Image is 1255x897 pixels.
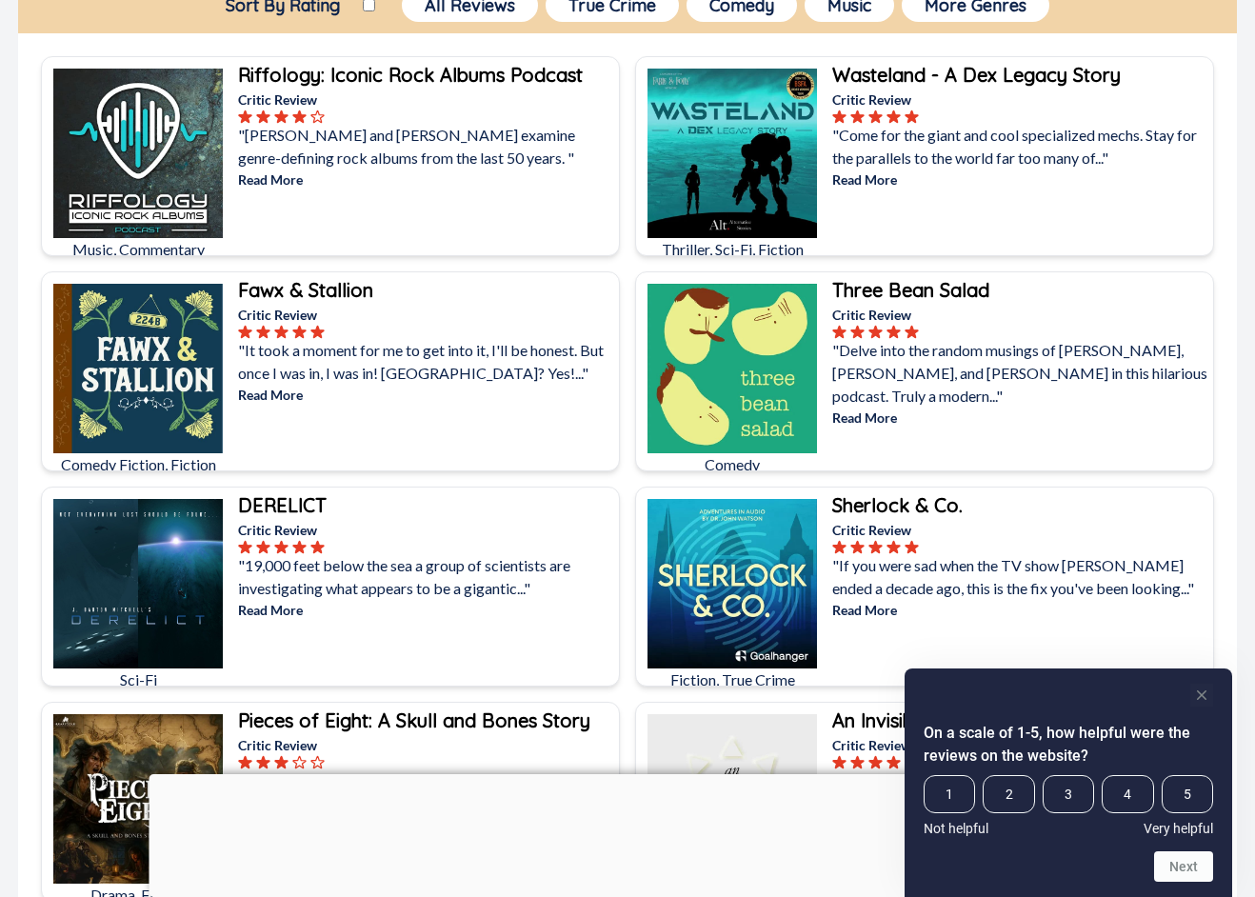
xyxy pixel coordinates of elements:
p: "Come for the giant and cool specialized mechs. Stay for the parallels to the world far too many ... [832,124,1209,169]
a: Riffology: Iconic Rock Albums PodcastMusic, CommentaryRiffology: Iconic Rock Albums PodcastCritic... [41,56,620,256]
iframe: Advertisement [149,774,1106,892]
h2: On a scale of 1-5, how helpful were the reviews on the website? Select an option from 1 to 5, wit... [924,722,1213,767]
a: Fawx & StallionComedy Fiction, FictionFawx & StallionCritic Review"It took a moment for me to get... [41,271,620,471]
b: Pieces of Eight: A Skull and Bones Story [238,708,590,732]
p: Critic Review [832,520,1209,540]
span: Very helpful [1144,821,1213,836]
a: DERELICTSci-FiDERELICTCritic Review"19,000 feet below the sea a group of scientists are investiga... [41,487,620,687]
p: Thriller, Sci-Fi, Fiction [647,238,817,261]
span: 4 [1102,775,1153,813]
button: Next question [1154,851,1213,882]
p: Critic Review [832,90,1209,110]
p: "Splice the mainbrace and hoist the mainsail me hearties. Based on the Ubisoft game Skull And Bon... [238,769,615,815]
p: Read More [832,600,1209,620]
p: "[PERSON_NAME] and [PERSON_NAME] examine genre-defining rock albums from the last 50 years. " [238,124,615,169]
img: DERELICT [53,499,223,668]
p: Read More [832,169,1209,189]
img: Fawx & Stallion [53,284,223,453]
button: Hide survey [1190,684,1213,707]
p: Critic Review [832,735,1209,755]
span: Not helpful [924,821,988,836]
p: Read More [832,408,1209,428]
img: Pieces of Eight: A Skull and Bones Story [53,714,223,884]
b: Three Bean Salad [832,278,989,302]
p: Music, Commentary [53,238,223,261]
img: Wasteland - A Dex Legacy Story [647,69,817,238]
span: 3 [1043,775,1094,813]
a: Three Bean SaladComedyThree Bean SaladCritic Review"Delve into the random musings of [PERSON_NAME... [635,271,1214,471]
p: Fiction, True Crime [647,668,817,691]
b: Riffology: Iconic Rock Albums Podcast [238,63,583,87]
p: Critic Review [238,90,615,110]
a: Wasteland - A Dex Legacy StoryThriller, Sci-Fi, FictionWasteland - A Dex Legacy StoryCritic Revie... [635,56,1214,256]
p: "Delve into the random musings of [PERSON_NAME], [PERSON_NAME], and [PERSON_NAME] in this hilario... [832,339,1209,408]
span: 5 [1162,775,1213,813]
b: Sherlock & Co. [832,493,963,517]
p: "[PERSON_NAME] narrates as a fabulous tale, with subtle use of sound design that makes it feel mo... [832,769,1209,838]
p: Critic Review [238,520,615,540]
p: Comedy [647,453,817,476]
b: Fawx & Stallion [238,278,373,302]
img: Three Bean Salad [647,284,817,453]
img: Riffology: Iconic Rock Albums Podcast [53,69,223,238]
img: An Invisible Sun [647,714,817,884]
div: On a scale of 1-5, how helpful were the reviews on the website? Select an option from 1 to 5, wit... [924,684,1213,882]
b: Wasteland - A Dex Legacy Story [832,63,1121,87]
p: Critic Review [832,305,1209,325]
p: Critic Review [238,305,615,325]
p: Comedy Fiction, Fiction [53,453,223,476]
b: An Invisible Sun [832,708,966,732]
p: "It took a moment for me to get into it, I'll be honest. But once I was in, I was in! [GEOGRAPHIC... [238,339,615,385]
p: Read More [238,169,615,189]
p: Sci-Fi [53,668,223,691]
p: Read More [238,385,615,405]
img: Sherlock & Co. [647,499,817,668]
div: On a scale of 1-5, how helpful were the reviews on the website? Select an option from 1 to 5, wit... [924,775,1213,836]
span: 2 [983,775,1034,813]
p: Critic Review [238,735,615,755]
span: 1 [924,775,975,813]
b: DERELICT [238,493,327,517]
p: "19,000 feet below the sea a group of scientists are investigating what appears to be a gigantic..." [238,554,615,600]
p: Read More [238,600,615,620]
a: Sherlock & Co.Fiction, True CrimeSherlock & Co.Critic Review"If you were sad when the TV show [PE... [635,487,1214,687]
p: "If you were sad when the TV show [PERSON_NAME] ended a decade ago, this is the fix you've been l... [832,554,1209,600]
